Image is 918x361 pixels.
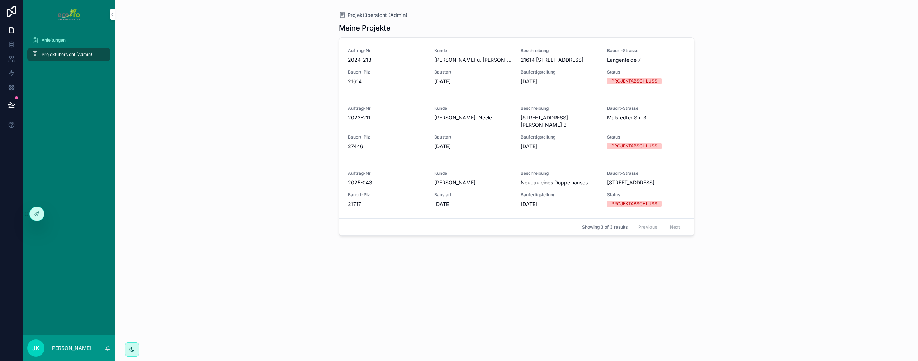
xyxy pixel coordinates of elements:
[434,134,512,140] span: Baustart
[50,345,91,351] font: [PERSON_NAME]
[521,69,598,75] span: Baufertigstellung
[348,201,426,208] span: 21717
[42,37,66,43] span: Anleitungen
[434,201,512,208] span: [DATE]
[339,38,694,95] a: Auftrag-Nr2024-213Kunde[PERSON_NAME] u. [PERSON_NAME]Beschreibung21614 [STREET_ADDRESS]Bauort-Str...
[348,56,426,64] span: 2024-213
[582,224,628,230] span: Showing 3 of 3 results
[339,11,407,19] a: Projektübersicht (Admin)
[27,34,110,47] a: Anleitungen
[611,78,657,84] div: PROJEKTABSCHLUSS
[521,201,598,208] span: [DATE]
[434,78,512,85] span: [DATE]
[607,106,685,111] span: Bauort-Strasse
[348,106,426,111] span: Auftrag-Nr
[348,114,426,121] span: 2023-211
[434,114,492,121] span: [PERSON_NAME]. Neele
[607,179,685,186] span: [STREET_ADDRESS]
[348,143,426,150] span: 27446
[348,192,426,198] span: Bauort-Plz
[339,160,694,218] a: Auftrag-Nr2025-043Kunde[PERSON_NAME]BeschreibungNeubau eines DoppelhausesBauort-Strasse[STREET_AD...
[23,29,115,70] div: scrollbarer Inhalt
[32,344,39,352] font: JK
[348,78,426,85] span: 21614
[348,48,426,53] span: Auftrag-Nr
[607,56,685,64] span: Langenfelde 7
[27,48,110,61] a: Projektübersicht (Admin)
[521,106,598,111] span: Beschreibung
[611,143,657,149] div: PROJEKTABSCHLUSS
[521,134,598,140] span: Baufertigstellung
[521,48,598,53] span: Beschreibung
[607,170,685,176] span: Bauort-Strasse
[521,56,598,64] span: 21614 [STREET_ADDRESS]
[607,192,685,198] span: Status
[521,114,598,128] span: [STREET_ADDRESS][PERSON_NAME] 3
[339,23,391,33] h1: Meine Projekte
[434,170,512,176] span: Kunde
[521,170,598,176] span: Beschreibung
[58,9,80,20] img: App-Logo
[42,52,92,57] span: Projektübersicht (Admin)
[521,143,598,150] span: [DATE]
[607,69,685,75] span: Status
[434,192,512,198] span: Baustart
[348,134,426,140] span: Bauort-Plz
[521,192,598,198] span: Baufertigstellung
[434,143,512,150] span: [DATE]
[521,78,598,85] span: [DATE]
[339,95,694,160] a: Auftrag-Nr2023-211Kunde[PERSON_NAME]. NeeleBeschreibung[STREET_ADDRESS][PERSON_NAME] 3Bauort-Stra...
[521,179,598,186] span: Neubau eines Doppelhauses
[611,201,657,207] div: PROJEKTABSCHLUSS
[348,179,426,186] span: 2025-043
[434,48,512,53] span: Kunde
[434,106,512,111] span: Kunde
[348,69,426,75] span: Bauort-Plz
[434,179,475,186] span: [PERSON_NAME]
[607,114,685,121] span: Malstedter Str. 3
[347,11,407,19] span: Projektübersicht (Admin)
[607,48,685,53] span: Bauort-Strasse
[607,134,685,140] span: Status
[348,170,426,176] span: Auftrag-Nr
[434,69,512,75] span: Baustart
[434,56,512,64] span: [PERSON_NAME] u. [PERSON_NAME]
